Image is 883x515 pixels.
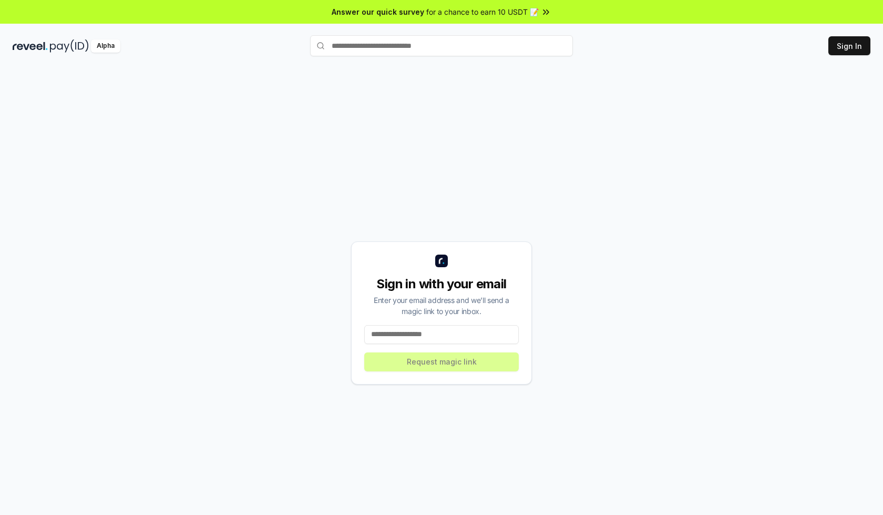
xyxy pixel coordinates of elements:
[828,36,870,55] button: Sign In
[13,39,48,53] img: reveel_dark
[364,295,519,317] div: Enter your email address and we’ll send a magic link to your inbox.
[435,255,448,267] img: logo_small
[50,39,89,53] img: pay_id
[426,6,539,17] span: for a chance to earn 10 USDT 📝
[332,6,424,17] span: Answer our quick survey
[91,39,120,53] div: Alpha
[364,276,519,292] div: Sign in with your email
